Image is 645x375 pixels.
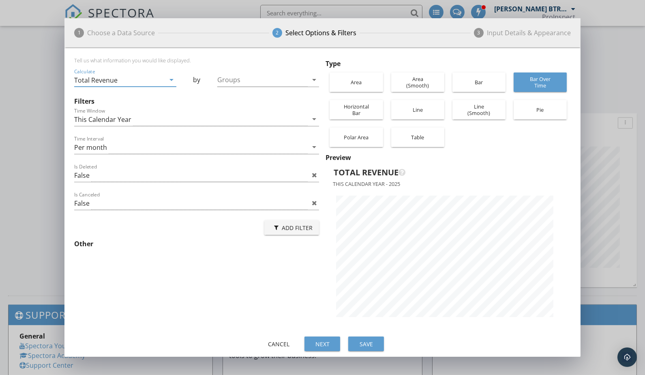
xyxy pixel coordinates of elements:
[395,100,440,119] div: Line
[271,224,313,232] div: Add Filter
[74,77,118,84] div: Total Revenue
[309,75,319,85] i: arrow_drop_down
[74,28,84,38] span: 1
[176,67,217,95] div: by
[74,116,131,123] div: This Calendar Year
[304,337,340,351] button: Next
[87,28,155,38] div: Choose a Data Source
[74,239,319,249] div: Other
[74,144,107,151] div: Per month
[74,57,319,67] div: Tell us what information you would like displayed.
[487,28,571,38] div: Input Details & Appearance
[272,28,282,38] span: 2
[74,172,90,179] div: False
[309,114,319,124] i: arrow_drop_down
[285,28,356,38] div: Select Options & Filters
[261,337,296,351] button: Cancel
[456,72,501,92] div: Bar
[326,59,570,68] div: Type
[617,347,637,367] div: Open Intercom Messenger
[395,69,440,95] div: Area (Smooth)
[518,100,563,119] div: Pie
[348,337,384,351] button: Save
[334,128,379,147] div: Polar Area
[167,75,176,85] i: arrow_drop_down
[456,97,501,123] div: Line (Smooth)
[474,28,484,38] span: 3
[334,72,379,92] div: Area
[518,69,563,95] div: Bar Over Time
[267,340,290,348] div: Cancel
[311,340,334,348] div: Next
[309,142,319,152] i: arrow_drop_down
[74,200,90,207] div: False
[74,96,319,106] div: Filters
[355,340,377,348] div: Save
[334,97,379,123] div: Horizontal Bar
[334,166,548,179] div: Total Revenue
[264,220,319,235] button: Add Filter
[326,153,570,162] div: Preview
[395,128,440,147] div: Table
